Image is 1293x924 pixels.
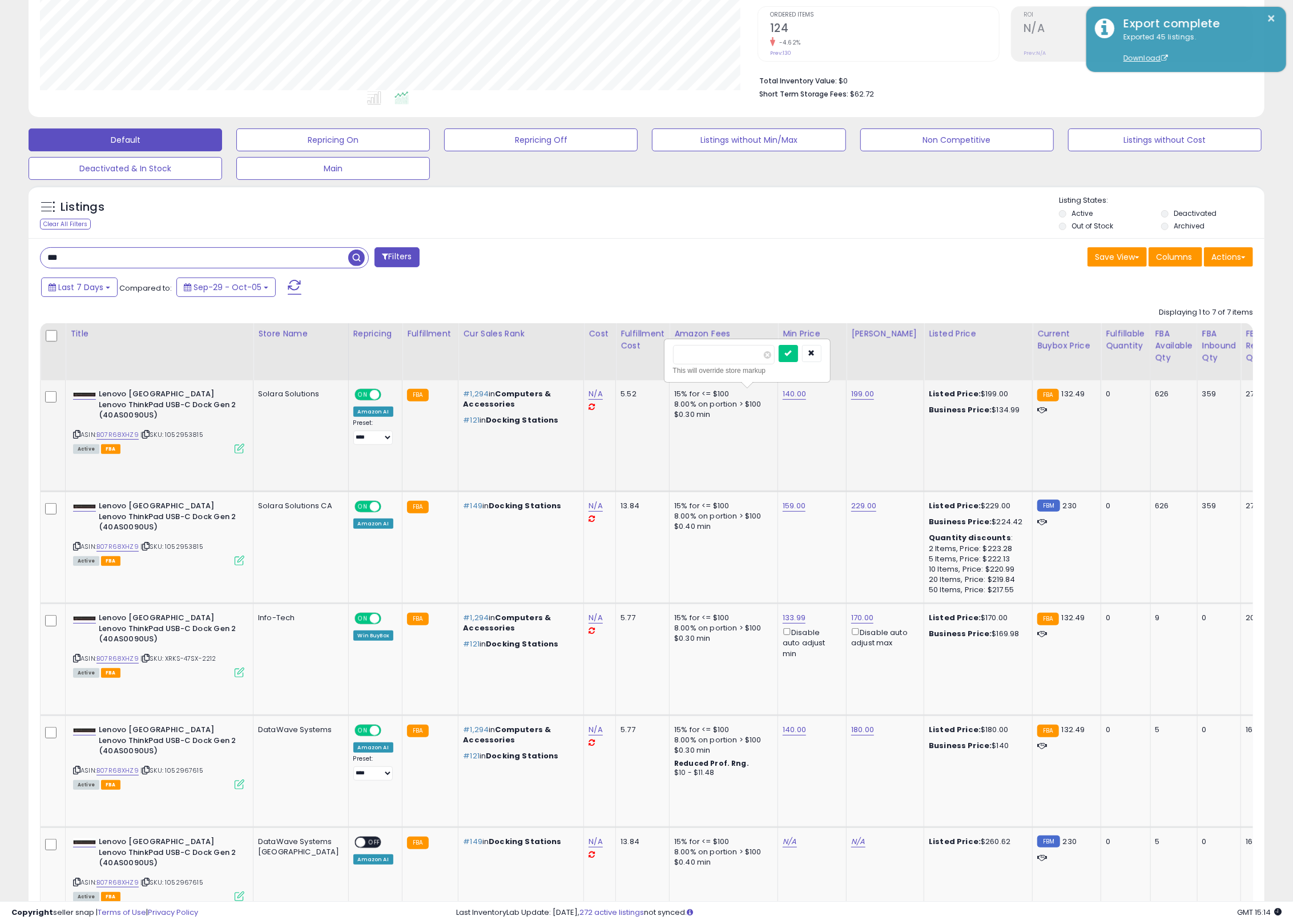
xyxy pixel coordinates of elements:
small: FBM [1037,500,1060,512]
div: 16 [1246,725,1280,735]
span: 230 [1063,500,1077,511]
small: FBA [1037,725,1058,737]
div: 0 [1106,389,1141,399]
div: 0 [1202,837,1232,847]
span: OFF [379,726,397,736]
a: Download [1123,53,1168,63]
div: Min Price [783,328,841,340]
div: Last InventoryLab Update: [DATE], not synced. [456,907,1282,918]
div: Exported 45 listings. [1115,32,1278,64]
h2: 124 [770,22,999,37]
p: in [463,639,575,649]
div: Clear All Filters [40,219,91,230]
div: Title [70,328,248,340]
a: N/A [589,388,602,400]
span: | SKU: 1052953815 [140,542,203,551]
div: $10 - $11.48 [674,768,769,778]
div: $224.42 [929,517,1024,527]
span: FBA [101,444,120,454]
b: Listed Price: [929,612,981,623]
p: in [463,751,575,761]
div: Current Buybox Price [1037,328,1096,352]
div: 2 Items, Price: $223.28 [929,544,1024,554]
button: Save View [1087,247,1147,267]
small: Prev: 130 [770,50,791,57]
button: Repricing Off [444,128,638,151]
div: ASIN: [73,389,244,452]
div: 5 [1155,725,1189,735]
label: Active [1072,208,1093,218]
span: Docking Stations [489,836,561,847]
div: Amazon AI [353,742,393,753]
div: Fulfillment [407,328,453,340]
span: All listings currently available for purchase on Amazon [73,556,99,566]
div: 5 Items, Price: $222.13 [929,554,1024,564]
span: OFF [365,838,384,847]
a: 140.00 [783,388,806,400]
li: $0 [759,73,1244,87]
a: 170.00 [851,612,873,624]
b: Lenovo [GEOGRAPHIC_DATA] Lenovo ThinkPad USB-C Dock Gen 2 (40AS0090US) [99,501,237,536]
div: 0 [1106,613,1141,623]
span: | SKU: XRKS-47SX-2212 [140,654,216,663]
div: 15% for <= $100 [674,837,769,847]
a: N/A [589,836,602,847]
span: #1,294 [463,612,489,623]
small: FBA [407,837,428,849]
b: Listed Price: [929,500,981,511]
img: 21kWViXaTGL._SL40_.jpg [73,726,96,734]
span: 230 [1063,836,1077,847]
div: $199.00 [929,389,1024,399]
span: #121 [463,415,480,425]
label: Deactivated [1174,208,1217,218]
div: Amazon AI [353,519,393,529]
label: Out of Stock [1072,221,1113,231]
div: Amazon Fees [674,328,773,340]
small: FBA [1037,613,1058,625]
b: Business Price: [929,628,992,639]
a: B07R68XHZ9 [96,430,139,440]
div: 16 [1246,837,1280,847]
div: 13.84 [621,501,660,511]
div: $170.00 [929,613,1024,623]
div: Fulfillable Quantity [1106,328,1145,352]
span: FBA [101,780,120,790]
b: Listed Price: [929,724,981,735]
div: 5 [1155,837,1189,847]
button: Non Competitive [860,128,1054,151]
b: Quantity discounts [929,532,1011,543]
p: in [463,613,575,633]
span: | SKU: 1052967615 [140,766,203,775]
div: 13.84 [621,837,660,847]
button: Sep-29 - Oct-05 [176,278,276,297]
a: 180.00 [851,724,874,736]
p: in [463,389,575,409]
span: $62.72 [850,89,874,99]
div: 15% for <= $100 [674,389,769,399]
span: 2025-10-13 15:14 GMT [1237,907,1282,918]
small: FBA [407,501,428,513]
div: 20 [1246,613,1280,623]
button: Filters [374,247,419,267]
div: Store Name [258,328,344,340]
div: 8.00% on portion > $100 [674,623,769,633]
div: $0.30 min [674,745,769,756]
b: Business Price: [929,740,992,751]
span: Docking Stations [486,415,558,425]
b: Total Inventory Value: [759,76,837,86]
span: Docking Stations [489,500,561,511]
span: | SKU: 1052967615 [140,878,203,887]
a: 199.00 [851,388,874,400]
div: 0 [1106,837,1141,847]
div: 15% for <= $100 [674,501,769,511]
div: 5.77 [621,613,660,623]
div: $0.30 min [674,633,769,644]
button: Listings without Min/Max [652,128,845,151]
b: Listed Price: [929,836,981,847]
span: #1,294 [463,388,489,399]
span: OFF [379,614,397,624]
div: 626 [1155,389,1189,399]
img: 21kWViXaTGL._SL40_.jpg [73,503,96,511]
a: 133.99 [783,612,805,624]
a: N/A [589,500,602,512]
